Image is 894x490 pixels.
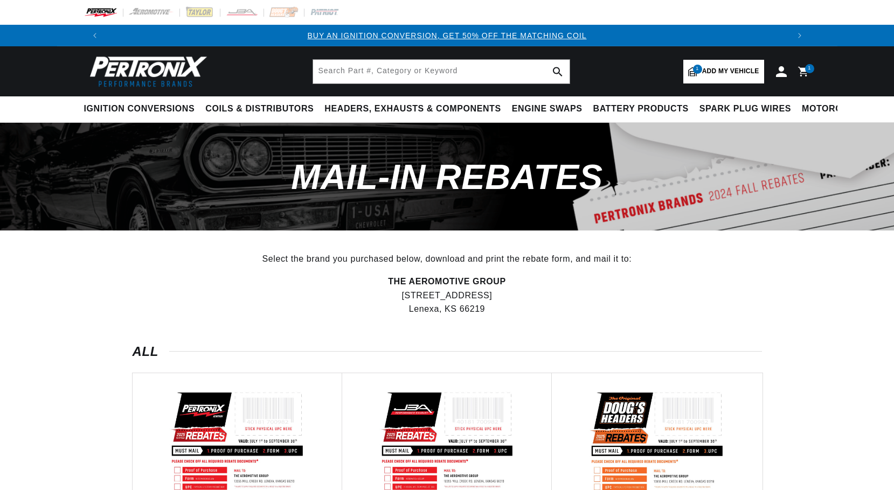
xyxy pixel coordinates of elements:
span: Motorcycle [802,103,866,115]
div: Announcement [106,30,789,41]
summary: Spark Plug Wires [694,96,796,122]
h2: All [133,346,762,357]
input: Search Part #, Category or Keyword [313,60,570,83]
button: search button [546,60,570,83]
summary: Engine Swaps [507,96,588,122]
span: 1 [693,65,702,74]
button: Translation missing: en.sections.announcements.next_announcement [789,25,810,46]
summary: Battery Products [588,96,694,122]
slideshow-component: Translation missing: en.sections.announcements.announcement_bar [57,25,837,46]
a: 1Add my vehicle [683,60,764,83]
span: Coils & Distributors [205,103,314,115]
strong: THE AEROMOTIVE GROUP [388,277,506,286]
span: Headers, Exhausts & Components [324,103,501,115]
summary: Coils & Distributors [200,96,319,122]
button: Translation missing: en.sections.announcements.previous_announcement [84,25,106,46]
a: BUY AN IGNITION CONVERSION, GET 50% OFF THE MATCHING COIL [307,31,586,40]
div: 1 of 3 [106,30,789,41]
summary: Headers, Exhausts & Components [319,96,506,122]
span: Mail-In Rebates [291,157,602,197]
span: Add my vehicle [702,66,759,76]
img: Pertronix [84,53,208,90]
span: Spark Plug Wires [699,103,791,115]
span: 1 [808,64,811,73]
span: Engine Swaps [512,103,583,115]
span: Ignition Conversions [84,103,195,115]
span: Battery Products [593,103,689,115]
summary: Motorcycle [796,96,871,122]
summary: Ignition Conversions [84,96,200,122]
